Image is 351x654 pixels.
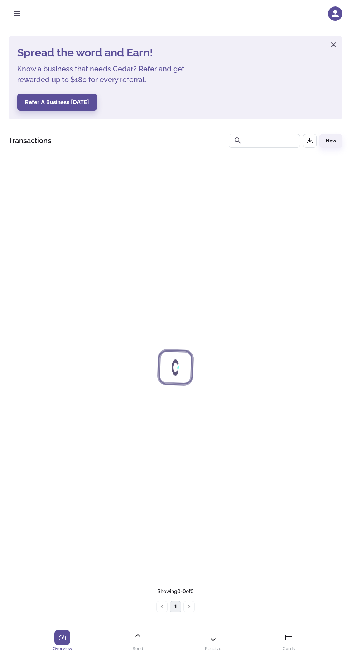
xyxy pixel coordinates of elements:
button: page 1 [170,601,181,612]
button: New [319,134,342,148]
a: Receive [200,630,226,652]
a: Send [125,630,151,652]
p: Cards [283,645,295,652]
p: Receive [205,645,221,652]
p: Send [133,645,143,652]
button: Refer a business [DATE] [17,94,97,111]
nav: pagination navigation [155,601,196,612]
a: Cards [276,630,302,652]
h1: Transactions [9,135,51,146]
h4: Spread the word and Earn! [17,44,196,61]
p: Showing 0-0 of 0 [157,587,194,595]
h5: Know a business that needs Cedar? Refer and get rewarded up to $180 for every referral. [17,63,196,85]
a: Overview [49,630,75,652]
p: Overview [53,645,72,652]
